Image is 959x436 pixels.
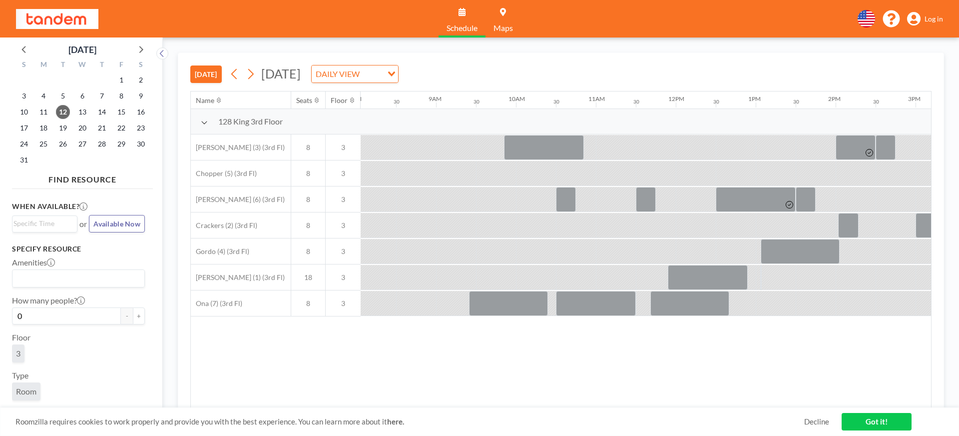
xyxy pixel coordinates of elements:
[828,95,841,102] div: 2PM
[131,59,150,72] div: S
[508,95,525,102] div: 10AM
[191,247,249,256] span: Gordo (4) (3rd Fl)
[326,195,361,204] span: 3
[925,14,943,23] span: Log in
[12,270,144,287] div: Search for option
[291,143,325,152] span: 8
[12,257,55,267] label: Amenities
[190,65,222,83] button: [DATE]
[114,73,128,87] span: Friday, August 1, 2025
[191,195,285,204] span: [PERSON_NAME] (6) (3rd Fl)
[12,370,28,380] label: Type
[134,105,148,119] span: Saturday, August 16, 2025
[93,219,140,228] span: Available Now
[387,417,404,426] a: here.
[75,137,89,151] span: Wednesday, August 27, 2025
[13,272,139,285] input: Search for option
[16,386,36,396] span: Room
[36,89,50,103] span: Monday, August 4, 2025
[56,121,70,135] span: Tuesday, August 19, 2025
[12,332,30,342] label: Floor
[493,24,513,32] span: Maps
[16,348,20,358] span: 3
[12,216,77,231] div: Search for option
[842,413,912,430] a: Got it!
[474,98,479,105] div: 30
[68,42,96,56] div: [DATE]
[56,105,70,119] span: Tuesday, August 12, 2025
[95,89,109,103] span: Thursday, August 7, 2025
[748,95,761,102] div: 1PM
[95,121,109,135] span: Thursday, August 21, 2025
[134,73,148,87] span: Saturday, August 2, 2025
[17,121,31,135] span: Sunday, August 17, 2025
[326,299,361,308] span: 3
[291,169,325,178] span: 8
[291,195,325,204] span: 8
[134,121,148,135] span: Saturday, August 23, 2025
[75,121,89,135] span: Wednesday, August 20, 2025
[191,273,285,282] span: [PERSON_NAME] (1) (3rd Fl)
[291,221,325,230] span: 8
[804,417,829,426] a: Decline
[588,95,605,102] div: 11AM
[12,295,85,305] label: How many people?
[56,137,70,151] span: Tuesday, August 26, 2025
[326,143,361,152] span: 3
[14,59,34,72] div: S
[291,273,325,282] span: 18
[191,299,242,308] span: Ona (7) (3rd Fl)
[111,59,131,72] div: F
[394,98,400,105] div: 30
[429,95,442,102] div: 9AM
[79,219,87,229] span: or
[12,244,145,253] h3: Specify resource
[191,169,257,178] span: Chopper (5) (3rd Fl)
[447,24,478,32] span: Schedule
[92,59,111,72] div: T
[114,89,128,103] span: Friday, August 8, 2025
[196,96,214,105] div: Name
[73,59,92,72] div: W
[12,170,153,184] h4: FIND RESOURCE
[114,137,128,151] span: Friday, August 29, 2025
[668,95,684,102] div: 12PM
[34,59,53,72] div: M
[908,95,921,102] div: 3PM
[15,417,804,426] span: Roomzilla requires cookies to work properly and provide you with the best experience. You can lea...
[13,218,71,229] input: Search for option
[907,12,943,26] a: Log in
[633,98,639,105] div: 30
[873,98,879,105] div: 30
[133,307,145,324] button: +
[134,89,148,103] span: Saturday, August 9, 2025
[95,137,109,151] span: Thursday, August 28, 2025
[121,307,133,324] button: -
[16,9,98,29] img: organization-logo
[713,98,719,105] div: 30
[53,59,73,72] div: T
[36,137,50,151] span: Monday, August 25, 2025
[17,153,31,167] span: Sunday, August 31, 2025
[326,273,361,282] span: 3
[261,66,301,81] span: [DATE]
[75,105,89,119] span: Wednesday, August 13, 2025
[56,89,70,103] span: Tuesday, August 5, 2025
[95,105,109,119] span: Thursday, August 14, 2025
[134,137,148,151] span: Saturday, August 30, 2025
[17,105,31,119] span: Sunday, August 10, 2025
[17,89,31,103] span: Sunday, August 3, 2025
[553,98,559,105] div: 30
[326,221,361,230] span: 3
[75,89,89,103] span: Wednesday, August 6, 2025
[291,299,325,308] span: 8
[326,169,361,178] span: 3
[314,67,362,80] span: DAILY VIEW
[17,137,31,151] span: Sunday, August 24, 2025
[36,105,50,119] span: Monday, August 11, 2025
[191,221,257,230] span: Crackers (2) (3rd Fl)
[218,116,283,126] span: 128 King 3rd Floor
[291,247,325,256] span: 8
[312,65,398,82] div: Search for option
[296,96,312,105] div: Seats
